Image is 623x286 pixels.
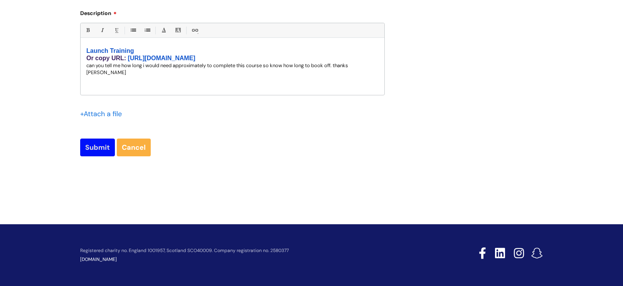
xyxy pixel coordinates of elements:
p: can you tell me how long i would need approximately to complete this course so know how long to b... [86,62,379,76]
a: Launch Training [86,47,134,54]
a: [DOMAIN_NAME] [80,256,117,262]
a: Font Color [159,25,168,35]
a: [URL][DOMAIN_NAME] [128,55,195,61]
div: Attach a file [80,108,126,120]
input: Submit [80,139,115,156]
a: Italic (Ctrl-I) [97,25,107,35]
a: Bold (Ctrl-B) [83,25,93,35]
a: • Unordered List (Ctrl-Shift-7) [128,25,138,35]
a: 1. Ordered List (Ctrl-Shift-8) [142,25,152,35]
a: Underline(Ctrl-U) [111,25,121,35]
a: Link [190,25,199,35]
a: Cancel [117,139,151,156]
strong: Or copy URL: [86,47,195,61]
a: Back Color [173,25,183,35]
label: Description [80,7,385,17]
p: Registered charity no. England 1001957, Scotland SCO40009. Company registration no. 2580377 [80,248,424,253]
